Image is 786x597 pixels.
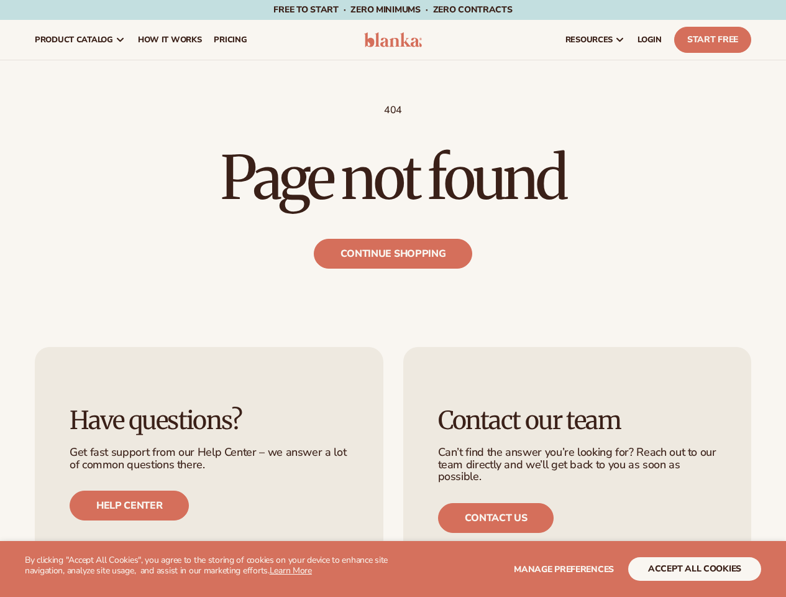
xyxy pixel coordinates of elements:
a: resources [559,20,631,60]
button: accept all cookies [628,557,761,581]
span: How It Works [138,35,202,45]
p: Get fast support from our Help Center – we answer a lot of common questions there. [70,447,349,471]
a: product catalog [29,20,132,60]
a: LOGIN [631,20,668,60]
span: pricing [214,35,247,45]
span: Free to start · ZERO minimums · ZERO contracts [273,4,512,16]
a: How It Works [132,20,208,60]
span: resources [565,35,613,45]
a: Contact us [438,503,554,533]
p: 404 [35,104,751,117]
h1: Page not found [35,148,751,208]
p: Can’t find the answer you’re looking for? Reach out to our team directly and we’ll get back to yo... [438,447,717,483]
img: logo [364,32,423,47]
h3: Have questions? [70,407,349,434]
h3: Contact our team [438,407,717,434]
span: Manage preferences [514,563,614,575]
p: By clicking "Accept All Cookies", you agree to the storing of cookies on your device to enhance s... [25,555,393,576]
span: LOGIN [637,35,662,45]
button: Manage preferences [514,557,614,581]
span: product catalog [35,35,113,45]
a: Learn More [270,565,312,576]
a: Continue shopping [314,239,473,269]
a: pricing [208,20,253,60]
a: Start Free [674,27,751,53]
a: Help center [70,491,189,521]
